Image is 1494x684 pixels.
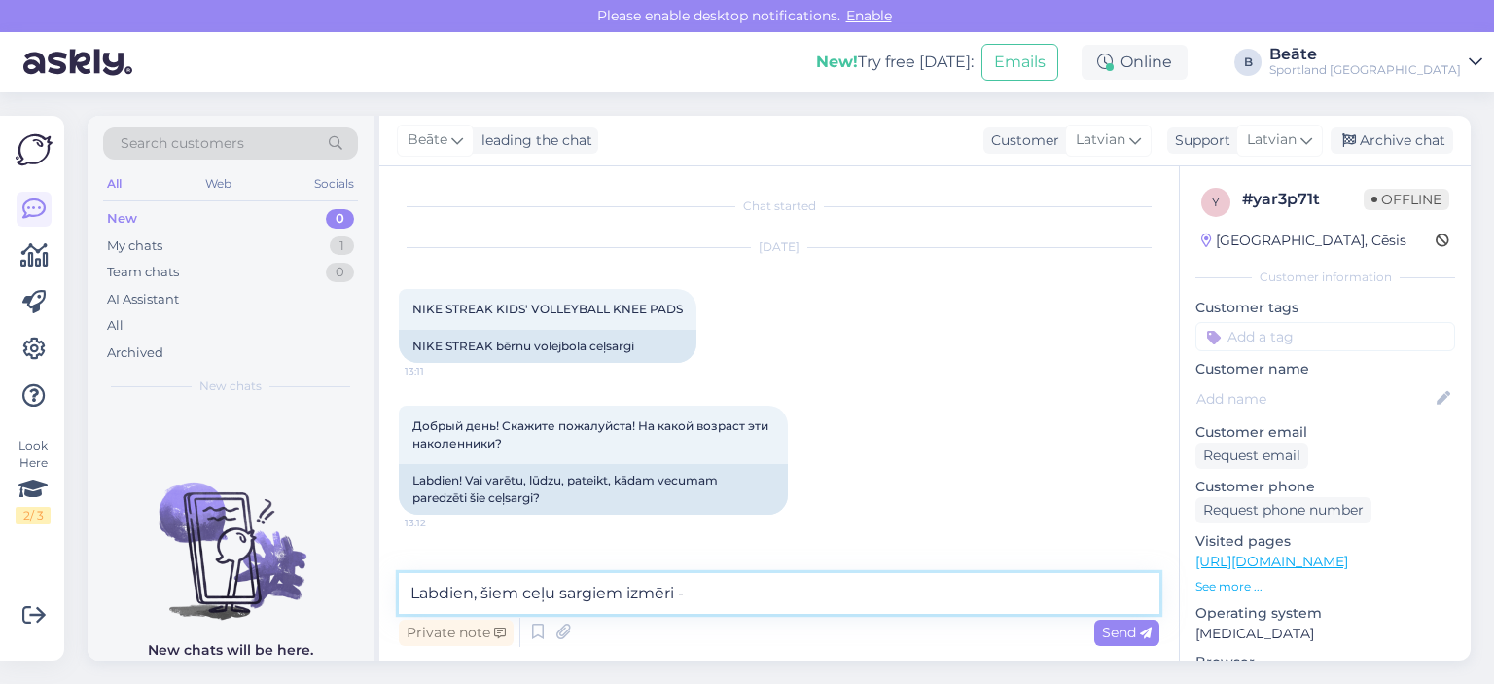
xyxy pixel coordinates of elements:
div: All [103,171,125,197]
p: Customer name [1195,359,1455,379]
span: Beāte [408,129,447,151]
span: NIKE STREAK KIDS' VOLLEYBALL KNEE PADS [412,302,683,316]
div: New [107,209,137,229]
div: NIKE STREAK bērnu volejbola ceļsargi [399,330,696,363]
div: Archived [107,343,163,363]
div: Team chats [107,263,179,282]
div: Look Here [16,437,51,524]
div: [DATE] [399,238,1159,256]
p: Visited pages [1195,531,1455,552]
div: Sportland [GEOGRAPHIC_DATA] [1269,62,1461,78]
a: BeāteSportland [GEOGRAPHIC_DATA] [1269,47,1482,78]
div: 0 [326,263,354,282]
div: Web [201,171,235,197]
div: Socials [310,171,358,197]
div: Customer [983,130,1059,151]
p: Customer tags [1195,298,1455,318]
div: 0 [326,209,354,229]
div: All [107,316,124,336]
textarea: Labdien, šiem ceļu sargiem izmēri - [399,573,1159,614]
span: Latvian [1076,129,1125,151]
p: Browser [1195,652,1455,672]
button: Emails [981,44,1058,81]
div: Request email [1195,443,1308,469]
div: Support [1167,130,1230,151]
div: 1 [330,236,354,256]
p: Customer phone [1195,477,1455,497]
span: 13:11 [405,364,478,378]
input: Add name [1196,388,1433,410]
span: Enable [840,7,898,24]
div: Beāte [1269,47,1461,62]
b: New! [816,53,858,71]
div: Online [1082,45,1188,80]
span: Offline [1364,189,1449,210]
p: [MEDICAL_DATA] [1195,624,1455,644]
span: 13:12 [405,516,478,530]
p: Customer email [1195,422,1455,443]
span: Search customers [121,133,244,154]
div: leading the chat [474,130,592,151]
div: Customer information [1195,269,1455,286]
p: Operating system [1195,603,1455,624]
img: Askly Logo [16,131,53,168]
div: My chats [107,236,162,256]
div: Request phone number [1195,497,1371,523]
div: AI Assistant [107,290,179,309]
p: See more ... [1195,578,1455,595]
span: New chats [199,378,262,395]
input: Add a tag [1195,322,1455,351]
div: Labdien! Vai varētu, lūdzu, pateikt, kādam vecumam paredzēti šie ceļsargi? [399,464,788,515]
img: No chats [88,448,373,623]
a: [URL][DOMAIN_NAME] [1195,553,1348,570]
div: B [1234,49,1262,76]
div: # yar3p71t [1242,188,1364,211]
span: Добрый день! Скажите пожалуйста! На какой возраст эти наколенники? [412,418,771,450]
div: Private note [399,620,514,646]
div: Try free [DATE]: [816,51,974,74]
p: New chats will be here. [148,640,313,661]
span: y [1212,195,1220,209]
span: Send [1102,624,1152,641]
div: [GEOGRAPHIC_DATA], Cēsis [1201,231,1406,251]
div: Archive chat [1331,127,1453,154]
div: 2 / 3 [16,507,51,524]
span: Latvian [1247,129,1297,151]
div: Chat started [399,198,1159,215]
